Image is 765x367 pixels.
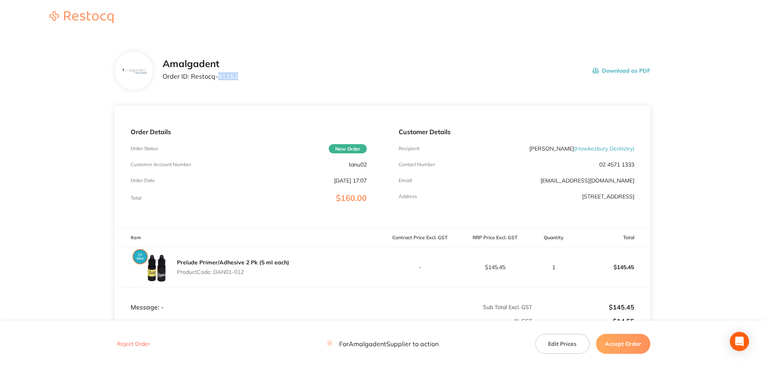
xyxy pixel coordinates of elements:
[575,228,650,247] th: Total
[383,304,532,310] p: Sub Total Excl. GST
[131,178,155,183] p: Order Date
[535,334,590,354] button: Edit Prices
[131,162,191,167] p: Customer Account Number
[326,340,439,348] p: For Amalgadent Supplier to action
[576,258,650,277] p: $145.45
[163,73,238,80] p: Order ID: Restocq- 91152
[399,162,435,167] p: Contact Number
[730,332,749,351] div: Open Intercom Messenger
[131,247,171,287] img: dmE3cjVzNg
[349,161,367,168] p: tanu02
[334,177,367,184] p: [DATE] 17:07
[399,178,412,183] p: Emaill
[457,228,533,247] th: RRP Price Excl. GST
[131,128,366,135] p: Order Details
[533,304,634,311] p: $145.45
[163,58,238,69] h2: Amalgadent
[177,259,289,266] a: Prelude Primer/Adhesive 2 Pk (5 ml each)
[115,228,382,247] th: Item
[399,128,634,135] p: Customer Details
[383,264,457,270] p: -
[592,58,650,83] button: Download as PDF
[458,264,532,270] p: $145.45
[115,341,152,348] button: Reject Order
[596,334,650,354] button: Accept Order
[131,195,141,201] p: Total
[177,269,289,275] p: Product Code: DAN01-012
[115,318,532,324] p: % GST
[42,11,121,23] img: Restocq logo
[529,145,634,152] p: [PERSON_NAME]
[599,161,634,168] p: 02 4571 1333
[115,287,382,311] td: Message: -
[533,228,575,247] th: Quantity
[42,11,121,24] a: Restocq logo
[582,193,634,200] p: [STREET_ADDRESS]
[533,317,634,325] p: $14.55
[131,146,158,151] p: Order Status
[540,177,634,184] a: [EMAIL_ADDRESS][DOMAIN_NAME]
[399,194,417,199] p: Address
[329,144,367,153] span: New Order
[533,264,575,270] p: 1
[121,67,147,74] img: b285Ymlzag
[399,146,419,151] p: Recipient
[574,145,634,152] span: ( Hawkesbury Dentistry )
[383,228,458,247] th: Contract Price Excl. GST
[336,193,367,203] span: $160.00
